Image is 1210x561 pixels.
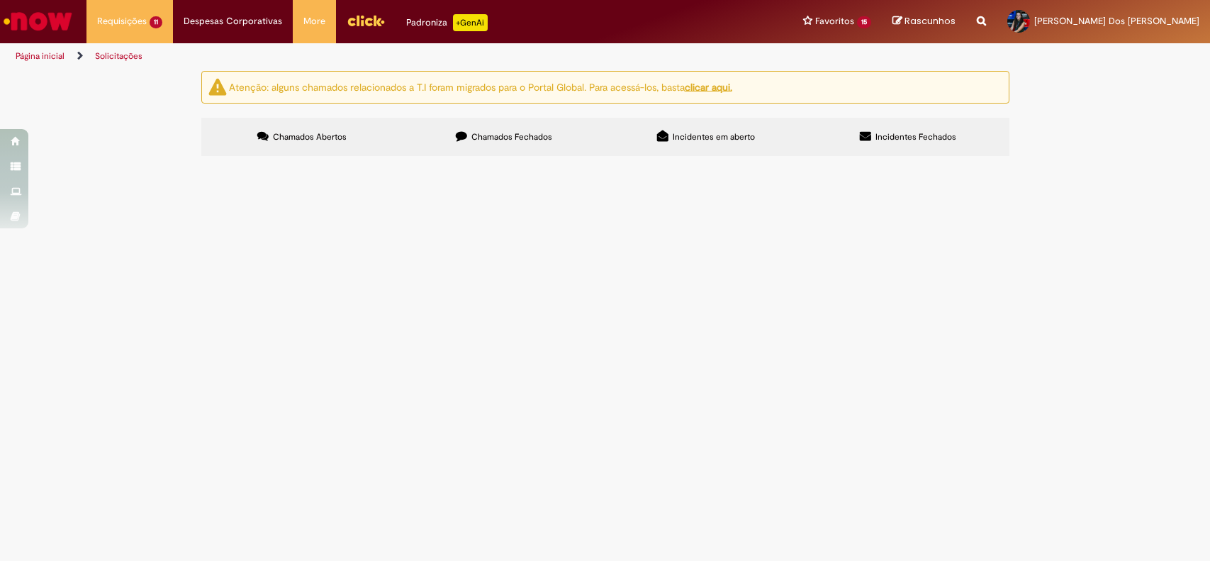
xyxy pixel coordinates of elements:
[303,14,325,28] span: More
[685,80,732,93] a: clicar aqui.
[11,43,796,70] ul: Trilhas de página
[1034,15,1199,27] span: [PERSON_NAME] Dos [PERSON_NAME]
[95,50,142,62] a: Solicitações
[229,80,732,93] ng-bind-html: Atenção: alguns chamados relacionados a T.I foram migrados para o Portal Global. Para acessá-los,...
[857,16,871,28] span: 15
[184,14,282,28] span: Despesas Corporativas
[97,14,147,28] span: Requisições
[673,131,755,143] span: Incidentes em aberto
[815,14,854,28] span: Favoritos
[347,10,385,31] img: click_logo_yellow_360x200.png
[904,14,956,28] span: Rascunhos
[16,50,65,62] a: Página inicial
[273,131,347,143] span: Chamados Abertos
[471,131,552,143] span: Chamados Fechados
[875,131,956,143] span: Incidentes Fechados
[150,16,162,28] span: 11
[892,15,956,28] a: Rascunhos
[406,14,488,31] div: Padroniza
[453,14,488,31] p: +GenAi
[1,7,74,35] img: ServiceNow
